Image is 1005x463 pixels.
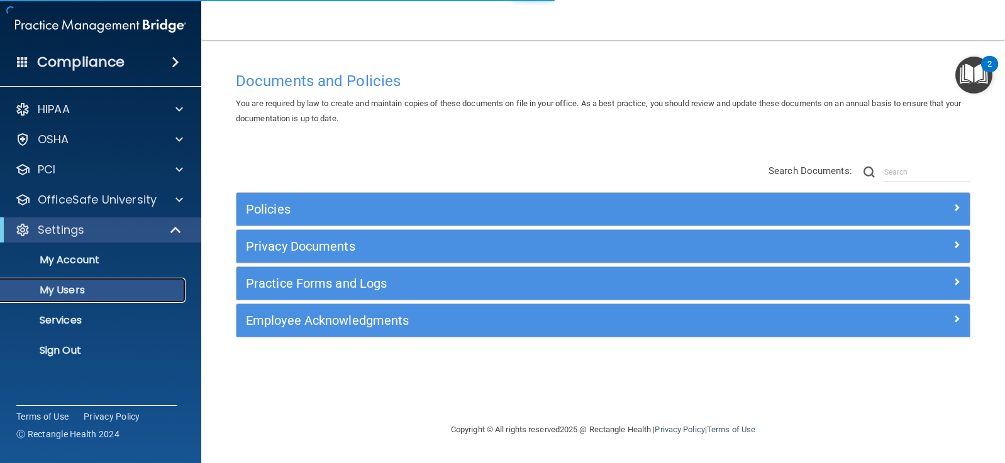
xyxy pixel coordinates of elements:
[16,428,119,440] span: Ⓒ Rectangle Health 2024
[15,13,186,38] img: PMB logo
[15,192,183,207] a: OfficeSafe University
[374,410,833,450] div: Copyright © All rights reserved 2025 @ Rectangle Health | |
[16,410,69,423] a: Terms of Use
[15,222,182,237] a: Settings
[236,73,970,89] h4: Documents and Policies
[246,202,777,216] h5: Policies
[987,64,992,80] div: 2
[38,192,157,207] p: OfficeSafe University
[8,314,180,327] p: Services
[38,162,55,177] p: PCI
[955,57,992,94] button: Open Resource Center, 2 new notifications
[246,236,960,256] a: Privacy Documents
[246,273,960,293] a: Practice Forms and Logs
[38,222,84,237] p: Settings
[37,53,125,71] h4: Compliance
[246,310,960,330] a: Employee Acknowledgments
[769,165,852,177] span: Search Documents:
[38,132,69,147] p: OSHA
[8,284,180,297] p: My Users
[707,425,755,434] a: Terms of Use
[15,162,183,177] a: PCI
[38,102,70,117] p: HIPAA
[863,166,875,178] img: ic-search.3b580494.png
[246,199,960,219] a: Policies
[246,276,777,290] h5: Practice Forms and Logs
[246,313,777,327] h5: Employee Acknowledgments
[84,410,140,423] a: Privacy Policy
[15,102,183,117] a: HIPAA
[15,132,183,147] a: OSHA
[655,425,704,434] a: Privacy Policy
[884,163,970,182] input: Search
[236,99,961,123] span: You are required by law to create and maintain copies of these documents on file in your office. ...
[8,344,180,357] p: Sign Out
[8,254,180,266] p: My Account
[246,239,777,253] h5: Privacy Documents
